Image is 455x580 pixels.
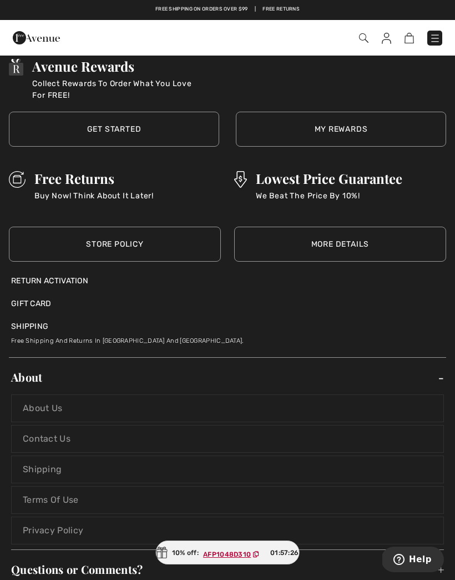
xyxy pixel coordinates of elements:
[11,517,444,544] a: Privacy Policy
[234,227,446,262] a: More Details
[9,59,23,76] img: Avenue Rewards
[405,33,414,43] img: Shopping Bag
[11,456,444,483] a: Shipping
[11,425,444,453] a: Contact Us
[32,59,199,73] h3: Avenue Rewards
[382,33,391,44] img: My Info
[234,171,247,188] img: Lowest Price Guarantee
[11,321,48,332] a: Shipping
[429,33,441,44] img: Menu
[11,486,444,514] a: Terms Of Use
[156,547,168,558] img: Gift.svg
[359,33,368,43] img: Search
[255,6,256,13] span: |
[236,112,446,147] a: My Rewards
[32,78,199,101] p: Collect Rewards To Order What You Love For FREE!
[11,394,444,422] a: About Us
[382,547,444,574] iframe: Opens a widget where you can find more information
[262,6,300,13] a: Free Returns
[13,32,60,42] a: 1ère Avenue
[155,6,248,13] a: Free shipping on orders over $99
[9,227,221,262] a: Store Policy
[203,551,251,558] ins: AFP1048D310
[34,171,154,186] h3: Free Returns
[13,27,60,49] img: 1ère Avenue
[270,548,299,558] span: 01:57:26
[11,275,444,287] a: Return Activation
[256,171,402,186] h3: Lowest Price Guarantee
[156,541,300,564] div: 10% off:
[11,298,52,309] a: Gift Card
[9,112,219,147] a: Get Started
[11,332,444,346] p: Free shipping and Returns in [GEOGRAPHIC_DATA] and [GEOGRAPHIC_DATA].
[11,360,444,394] span: About
[256,190,402,213] p: We Beat The Price By 10%!
[34,190,154,213] p: Buy Now! Think About It Later!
